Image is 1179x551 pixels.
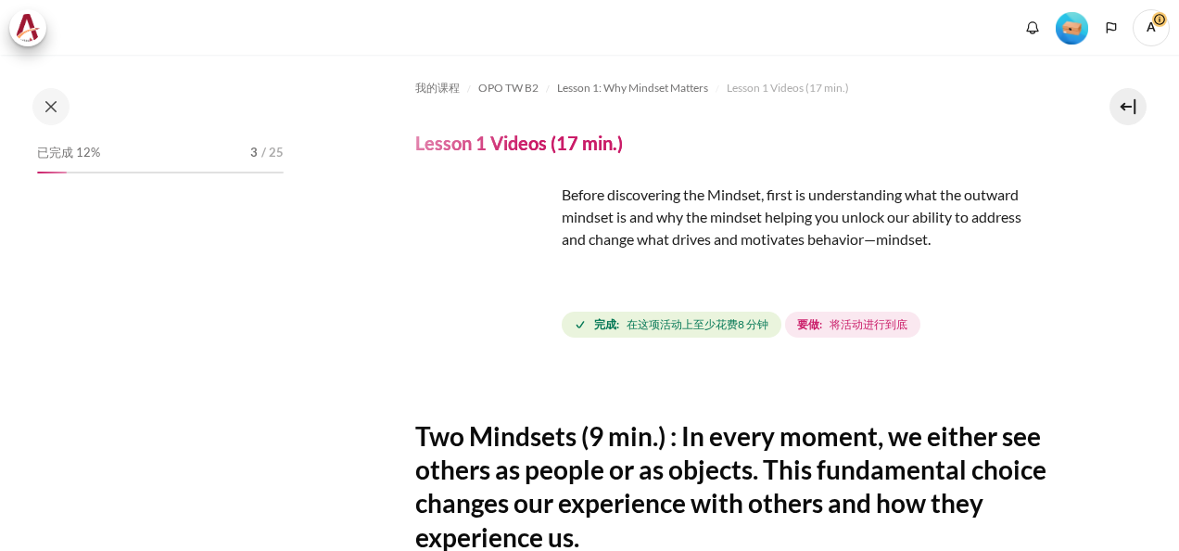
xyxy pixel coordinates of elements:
a: Lesson 1: Why Mindset Matters [557,77,708,99]
img: Architeck [15,14,41,42]
div: 12% [37,172,67,173]
span: 已完成 12% [37,144,100,162]
img: fdf [415,184,554,323]
div: Lesson 1 Videos (17 min.)的完成要求 [562,308,924,341]
img: 等级 #1 [1056,12,1088,45]
strong: 完成: [594,316,619,333]
span: 3 [250,144,258,162]
span: / 25 [261,144,284,162]
nav: 导航栏 [415,73,1047,103]
span: Lesson 1 Videos (17 min.) [727,80,849,96]
strong: 要做: [797,316,822,333]
span: 我的课程 [415,80,460,96]
a: 我的课程 [415,77,460,99]
span: 将活动进行到底 [830,316,907,333]
span: 在这项活动上至少花费8 分钟 [627,316,768,333]
a: 等级 #1 [1048,10,1096,45]
span: Lesson 1: Why Mindset Matters [557,80,708,96]
span: A [1133,9,1170,46]
div: 显示没有新通知的通知窗口 [1019,14,1046,42]
a: Architeck Architeck [9,9,56,46]
p: Before discovering the Mindset, first is understanding what the outward mindset is and why the mi... [415,184,1047,250]
h4: Lesson 1 Videos (17 min.) [415,131,623,155]
a: Lesson 1 Videos (17 min.) [727,77,849,99]
a: 用户菜单 [1133,9,1170,46]
button: Languages [1097,14,1125,42]
span: OPO TW B2 [478,80,539,96]
a: OPO TW B2 [478,77,539,99]
div: 等级 #1 [1056,10,1088,45]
